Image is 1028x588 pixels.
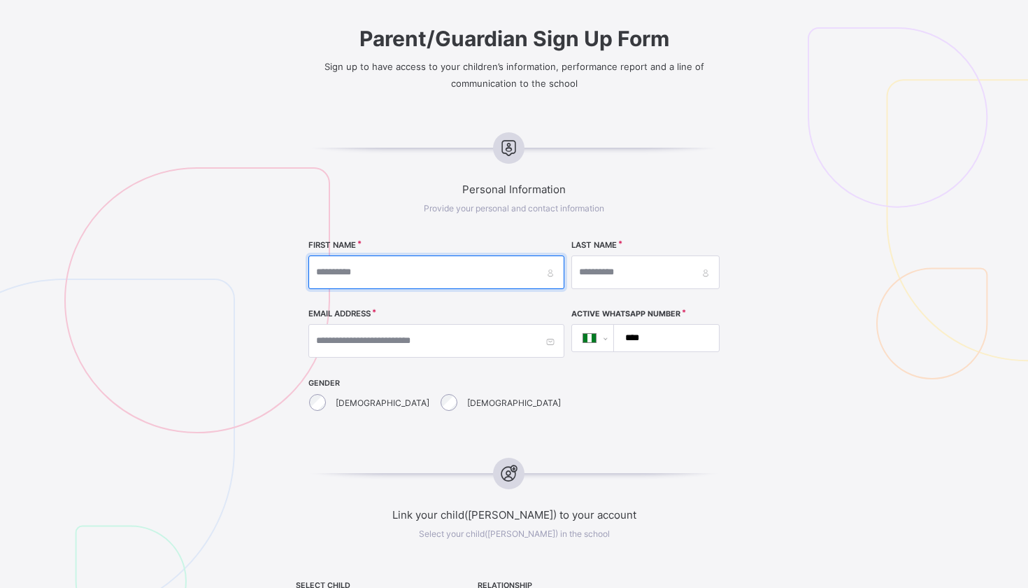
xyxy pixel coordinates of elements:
label: EMAIL ADDRESS [308,309,371,318]
span: Sign up to have access to your children’s information, performance report and a line of communica... [324,61,704,89]
label: FIRST NAME [308,240,356,250]
span: Link your child([PERSON_NAME]) to your account [257,508,771,521]
label: LAST NAME [571,240,617,250]
span: GENDER [308,379,564,388]
span: Personal Information [257,183,771,196]
span: Parent/Guardian Sign Up Form [257,26,771,51]
label: [DEMOGRAPHIC_DATA] [467,398,561,408]
label: [DEMOGRAPHIC_DATA] [336,398,429,408]
label: Active WhatsApp Number [571,309,680,318]
span: Select your child([PERSON_NAME]) in the school [419,528,610,539]
span: Provide your personal and contact information [424,203,604,213]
